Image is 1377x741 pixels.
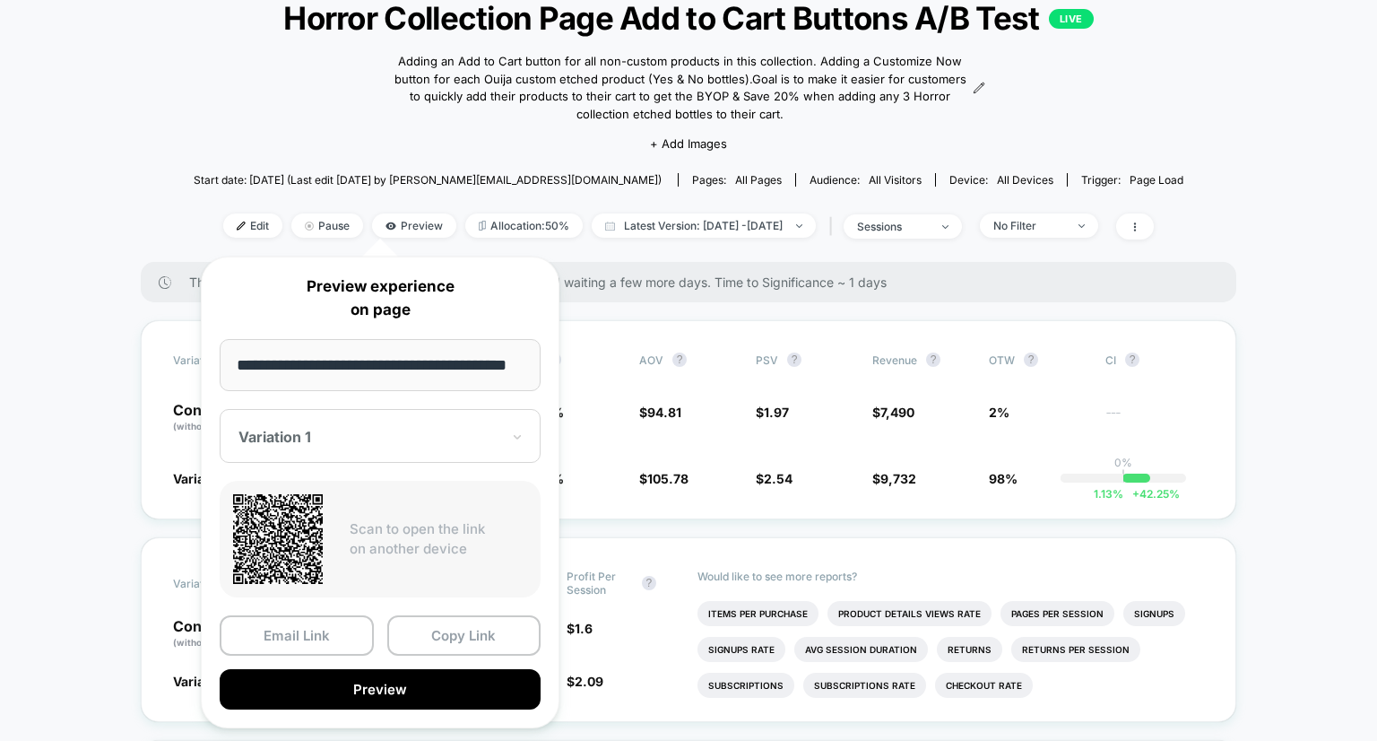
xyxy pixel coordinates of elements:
[697,673,794,698] li: Subscriptions
[291,214,363,238] span: Pause
[1114,456,1132,469] p: 0%
[592,214,816,238] span: Latest Version: [DATE] - [DATE]
[194,173,662,187] span: Start date: [DATE] (Last edit [DATE] by [PERSON_NAME][EMAIL_ADDRESS][DOMAIN_NAME])
[237,222,246,231] img: edit
[479,221,486,231] img: rebalance
[1081,173,1183,187] div: Trigger:
[173,471,237,486] span: Variation 1
[756,353,778,367] span: PSV
[647,405,681,420] span: 94.81
[173,353,272,367] span: Variation
[926,353,940,367] button: ?
[764,471,792,486] span: 2.54
[764,405,789,420] span: 1.97
[1078,224,1085,228] img: end
[350,519,527,560] p: Scan to open the link on another device
[220,275,541,321] p: Preview experience on page
[880,405,914,420] span: 7,490
[989,353,1087,367] span: OTW
[935,673,1033,698] li: Checkout Rate
[220,615,374,656] button: Email Link
[1123,487,1180,501] span: 42.25 %
[796,224,802,228] img: end
[1122,469,1125,483] p: |
[1132,487,1139,501] span: +
[1094,487,1123,501] span: 1.13 %
[1105,407,1204,433] span: ---
[639,353,663,367] span: AOV
[827,601,992,626] li: Product Details Views Rate
[639,405,681,420] span: $
[993,219,1065,232] div: No Filter
[989,405,1009,420] span: 2%
[810,173,922,187] div: Audience:
[1000,601,1114,626] li: Pages Per Session
[387,615,541,656] button: Copy Link
[575,674,603,689] span: 2.09
[697,570,1204,583] p: Would like to see more reports?
[735,173,782,187] span: all pages
[756,471,792,486] span: $
[1049,9,1094,29] p: LIVE
[872,405,914,420] span: $
[223,214,282,238] span: Edit
[567,674,603,689] span: $
[937,637,1002,662] li: Returns
[173,674,237,689] span: Variation 1
[189,275,1200,290] span: There are still no statistically significant results. We recommend waiting a few more days . Time...
[305,222,314,231] img: end
[372,214,456,238] span: Preview
[756,405,789,420] span: $
[647,471,688,486] span: 105.78
[872,471,916,486] span: $
[935,173,1067,187] span: Device:
[697,601,818,626] li: Items Per Purchase
[1123,601,1185,626] li: Signups
[997,173,1053,187] span: all devices
[869,173,922,187] span: All Visitors
[567,570,633,597] span: Profit Per Session
[1130,173,1183,187] span: Page Load
[857,220,929,233] div: sessions
[942,225,948,229] img: end
[173,570,272,597] span: Variation
[650,136,727,151] span: + Add Images
[825,214,844,240] span: |
[173,637,254,648] span: (without changes)
[1024,353,1038,367] button: ?
[803,673,926,698] li: Subscriptions Rate
[1125,353,1139,367] button: ?
[173,421,254,432] span: (without changes)
[787,353,801,367] button: ?
[567,621,593,636] span: $
[173,403,272,433] p: Control
[465,214,583,238] span: Allocation: 50%
[639,471,688,486] span: $
[220,669,541,710] button: Preview
[672,353,687,367] button: ?
[989,471,1018,486] span: 98%
[173,619,286,649] p: Control
[697,637,785,662] li: Signups Rate
[605,222,615,231] img: calendar
[1011,637,1140,662] li: Returns Per Session
[1105,353,1204,367] span: CI
[575,621,593,636] span: 1.6
[692,173,782,187] div: Pages:
[880,471,916,486] span: 9,732
[794,637,928,662] li: Avg Session Duration
[872,353,917,367] span: Revenue
[392,53,968,123] span: Adding an Add to Cart button for all non-custom products in this collection. Adding a Customize N...
[642,576,656,590] button: ?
